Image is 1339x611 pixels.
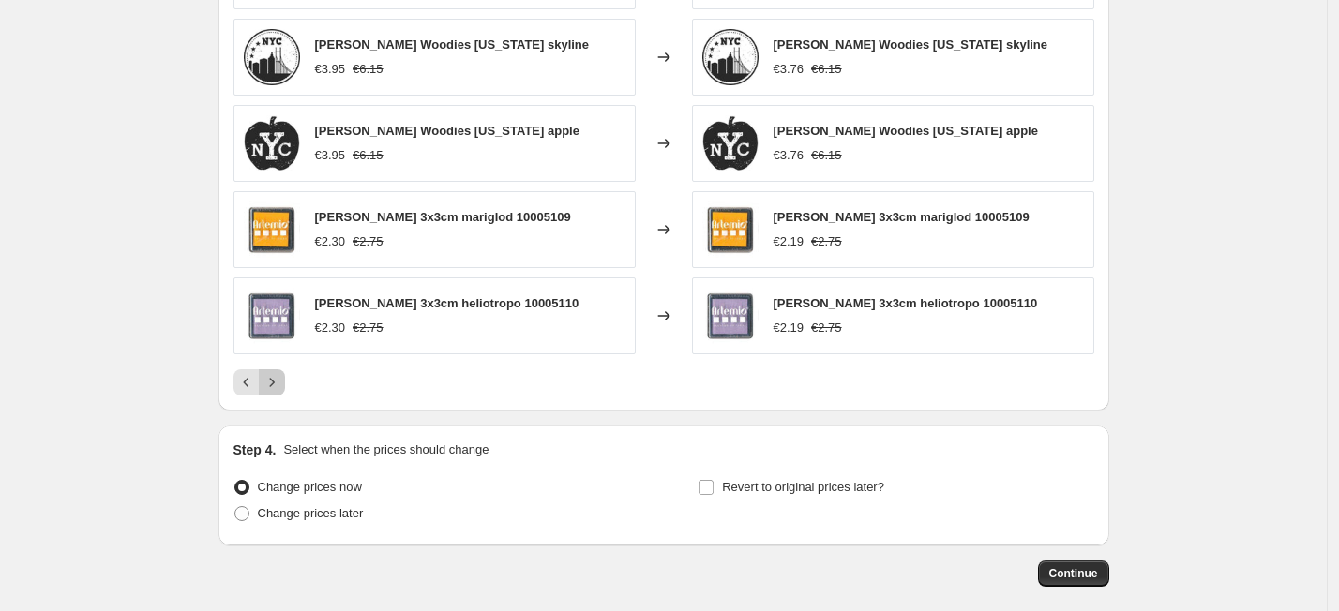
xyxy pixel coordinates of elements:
[774,37,1048,52] span: [PERSON_NAME] Woodies [US_STATE] skyline
[722,480,884,494] span: Revert to original prices later?
[315,146,346,165] div: €3.95
[244,288,300,344] img: artemio-oferta-artemio-tinta-3x3cm-heliotropo-10005110-7349823143996_80x.jpg
[315,232,346,251] div: €2.30
[811,146,842,165] strike: €6.15
[353,146,384,165] strike: €6.15
[244,115,300,171] img: artemio-oferta-artemio-sello-madera-woodies-new-york-apple-7245530300476_80x.jpg
[353,60,384,79] strike: €6.15
[702,201,759,258] img: artemio-oferta-artemio-tinta-3x3cm-mariglod-10005109-7349844672572_80x.jpg
[258,480,362,494] span: Change prices now
[233,369,285,395] nav: Pagination
[233,440,277,459] h2: Step 4.
[774,60,805,79] div: €3.76
[315,210,571,224] span: [PERSON_NAME] 3x3cm mariglod 10005109
[1049,566,1098,581] span: Continue
[353,319,384,337] strike: €2.75
[244,29,300,85] img: artemio-oferta-artemio-sello-madera-woodies-new-york-skyline-7245530234940_80x.jpg
[774,296,1038,310] span: [PERSON_NAME] 3x3cm heliotropo 10005110
[315,60,346,79] div: €3.95
[353,232,384,251] strike: €2.75
[702,115,759,171] img: artemio-oferta-artemio-sello-madera-woodies-new-york-apple-7245530300476_80x.jpg
[774,146,805,165] div: €3.76
[702,29,759,85] img: artemio-oferta-artemio-sello-madera-woodies-new-york-skyline-7245530234940_80x.jpg
[233,369,260,395] button: Previous
[315,124,579,138] span: [PERSON_NAME] Woodies [US_STATE] apple
[774,210,1030,224] span: [PERSON_NAME] 3x3cm mariglod 10005109
[702,288,759,344] img: artemio-oferta-artemio-tinta-3x3cm-heliotropo-10005110-7349823143996_80x.jpg
[283,440,489,459] p: Select when the prices should change
[258,506,364,520] span: Change prices later
[774,124,1038,138] span: [PERSON_NAME] Woodies [US_STATE] apple
[811,60,842,79] strike: €6.15
[315,296,579,310] span: [PERSON_NAME] 3x3cm heliotropo 10005110
[315,319,346,337] div: €2.30
[1038,560,1109,587] button: Continue
[259,369,285,395] button: Next
[811,319,842,337] strike: €2.75
[811,232,842,251] strike: €2.75
[774,232,805,251] div: €2.19
[244,201,300,258] img: artemio-oferta-artemio-tinta-3x3cm-mariglod-10005109-7349844672572_80x.jpg
[774,319,805,337] div: €2.19
[315,37,590,52] span: [PERSON_NAME] Woodies [US_STATE] skyline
